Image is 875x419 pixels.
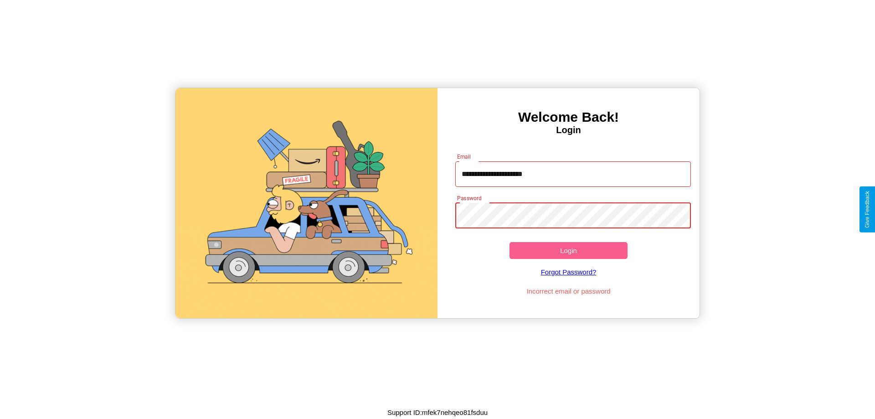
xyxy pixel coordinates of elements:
[175,88,437,318] img: gif
[451,285,687,297] p: Incorrect email or password
[437,125,700,135] h4: Login
[457,153,471,160] label: Email
[387,406,488,419] p: Support ID: mfek7nehqeo81fsduu
[510,242,628,259] button: Login
[864,191,870,228] div: Give Feedback
[457,194,481,202] label: Password
[437,109,700,125] h3: Welcome Back!
[451,259,687,285] a: Forgot Password?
